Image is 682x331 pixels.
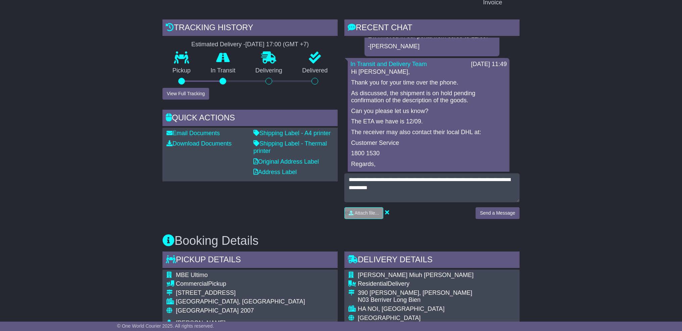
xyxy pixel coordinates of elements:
div: Quick Actions [162,110,338,128]
div: [DATE] 11:49 [471,61,507,68]
button: Send a Message [476,207,520,219]
div: Delivery [358,280,474,288]
h3: Booking Details [162,234,520,247]
button: View Full Tracking [162,88,209,100]
p: As discussed, the shipment is on hold pending confirmation of the description of the goods. [351,90,506,104]
div: Delivery Details [344,252,520,270]
p: Customer Service [351,140,506,147]
div: N03 Berriver Long Bien [358,296,474,304]
p: 1800 1530 [351,150,506,157]
span: [GEOGRAPHIC_DATA] [176,307,239,314]
a: Shipping Label - Thermal printer [253,140,327,154]
span: Residential [358,280,388,287]
span: [GEOGRAPHIC_DATA] [358,315,421,321]
p: Can you please let us know? [351,108,506,115]
div: Estimated Delivery - [162,41,338,48]
a: Shipping Label - A4 printer [253,130,331,136]
p: Delivering [245,67,292,74]
div: 390 [PERSON_NAME], [PERSON_NAME] [358,289,474,297]
span: [PERSON_NAME] Miuh [PERSON_NAME] [358,272,474,278]
div: HA NOI, [GEOGRAPHIC_DATA] [358,306,474,313]
div: [STREET_ADDRESS] [176,289,305,297]
span: © One World Courier 2025. All rights reserved. [117,323,214,329]
p: [PERSON_NAME] [351,171,506,178]
p: -[PERSON_NAME] [368,43,496,50]
p: Delivered [292,67,338,74]
p: Pickup [162,67,201,74]
a: Address Label [253,169,297,175]
div: Pickup Details [162,252,338,270]
div: Pickup [176,280,305,288]
a: In Transit and Delivery Team [350,61,427,67]
p: The receiver may also contact their local DHL at: [351,129,506,136]
span: MBE Ultimo [176,272,208,278]
span: Commercial [176,280,208,287]
a: Download Documents [166,140,232,147]
div: RECENT CHAT [344,19,520,38]
a: Original Address Label [253,158,319,165]
a: Email Documents [166,130,220,136]
span: 2007 [240,307,254,314]
p: Thank you for your time over the phone. [351,79,506,87]
p: Hi [PERSON_NAME], [351,68,506,76]
span: [PERSON_NAME] [176,320,226,326]
div: Tracking history [162,19,338,38]
div: [GEOGRAPHIC_DATA], [GEOGRAPHIC_DATA] [176,298,305,306]
p: In Transit [201,67,246,74]
div: [DATE] 17:00 (GMT +7) [245,41,309,48]
p: The ETA we have is 12/09. [351,118,506,125]
p: Regards, [351,161,506,168]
